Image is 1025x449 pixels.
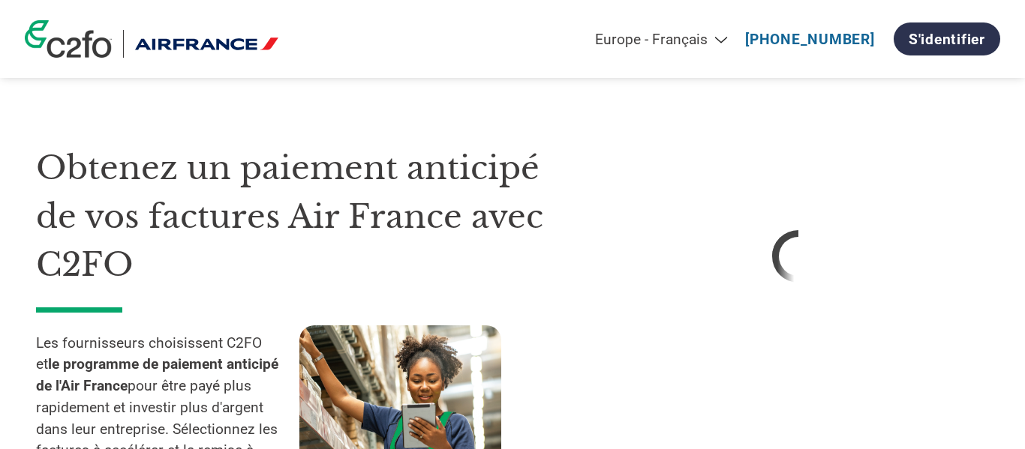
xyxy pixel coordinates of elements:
[135,30,278,58] img: Air France
[36,144,563,289] h1: Obtenez un paiement anticipé de vos factures Air France avec C2FO
[25,20,112,58] img: c2fo logo
[894,22,1000,55] a: S'identifier
[745,31,875,48] a: [PHONE_NUMBER]
[36,355,278,394] strong: le programme de paiement anticipé de l'Air France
